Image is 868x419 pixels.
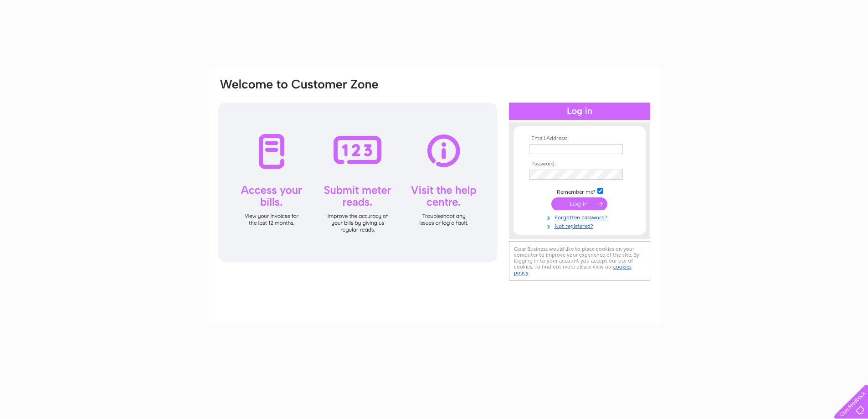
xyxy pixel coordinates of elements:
[527,135,632,142] th: Email Address:
[514,264,632,276] a: cookies policy
[551,197,607,210] input: Submit
[509,241,650,281] div: Clear Business would like to place cookies on your computer to improve your experience of the sit...
[527,186,632,196] td: Remember me?
[527,161,632,167] th: Password:
[529,221,632,230] a: Not registered?
[529,212,632,221] a: Forgotten password?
